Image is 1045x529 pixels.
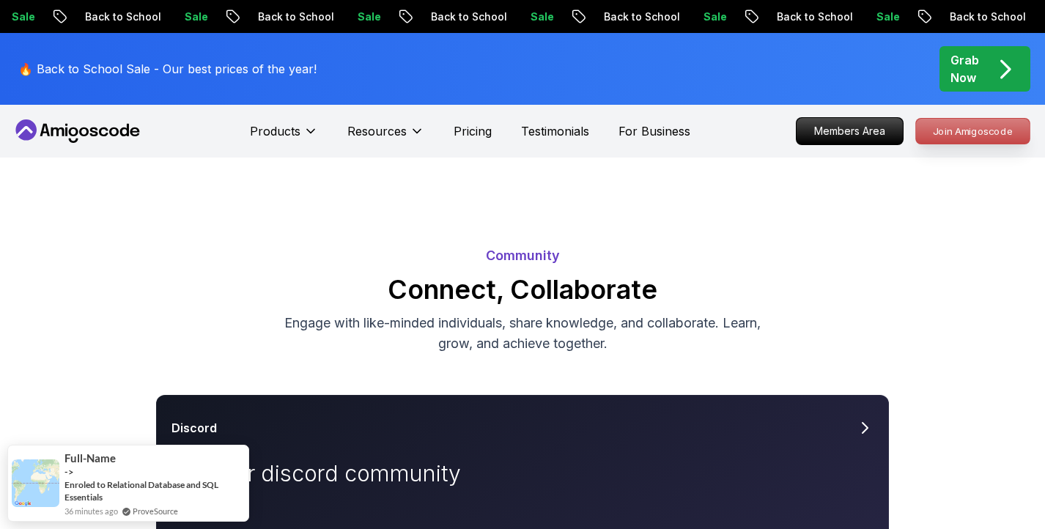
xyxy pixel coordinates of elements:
[64,505,118,517] span: 36 minutes ago
[250,122,318,152] button: Products
[920,10,1019,24] p: Back to School
[64,478,245,503] a: Enroled to Relational Database and SQL Essentials
[915,118,1030,144] a: Join Amigoscode
[916,119,1030,144] p: Join Amigoscode
[347,122,424,152] button: Resources
[521,122,589,140] a: Testimonials
[12,459,59,507] img: provesource social proof notification image
[155,10,202,24] p: Sale
[64,466,74,478] span: ->
[250,122,300,140] p: Products
[454,122,492,140] a: Pricing
[171,419,217,437] h3: Discord
[347,122,407,140] p: Resources
[55,10,155,24] p: Back to School
[171,460,501,487] p: Join our discord community
[673,10,720,24] p: Sale
[328,10,374,24] p: Sale
[846,10,893,24] p: Sale
[228,10,328,24] p: Back to School
[618,122,690,140] a: For Business
[747,10,846,24] p: Back to School
[401,10,501,24] p: Back to School
[501,10,547,24] p: Sale
[64,452,116,465] span: Full-Name
[18,60,317,78] p: 🔥 Back to School Sale - Our best prices of the year!
[10,245,1035,266] p: Community
[276,313,769,354] p: Engage with like-minded individuals, share knowledge, and collaborate. Learn, grow, and achieve t...
[796,117,904,145] a: Members Area
[797,118,903,144] p: Members Area
[10,275,1035,304] h2: Connect, Collaborate
[133,505,178,517] a: ProveSource
[950,51,979,86] p: Grab Now
[574,10,673,24] p: Back to School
